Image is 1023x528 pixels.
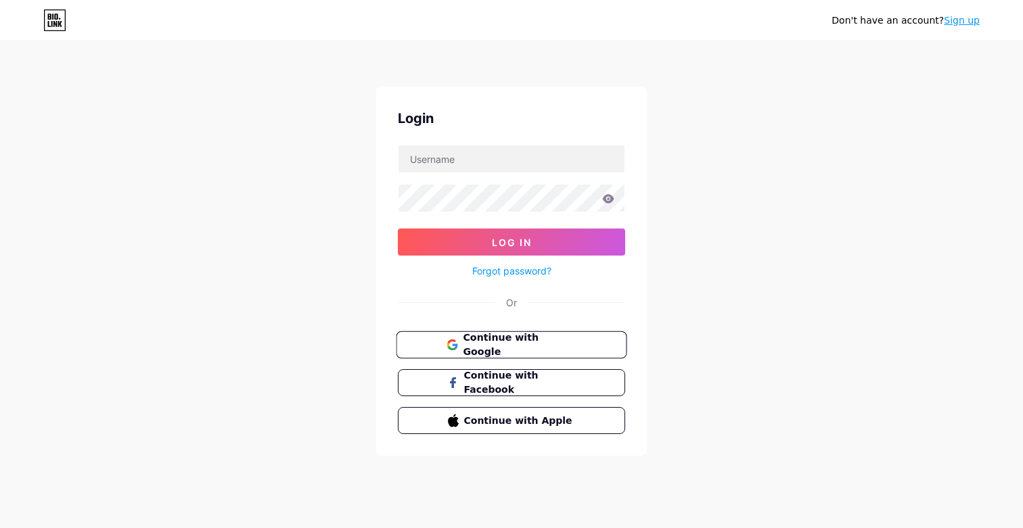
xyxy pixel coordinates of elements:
[398,369,625,396] button: Continue with Facebook
[464,368,576,397] span: Continue with Facebook
[944,15,980,26] a: Sign up
[398,108,625,128] div: Login
[398,229,625,256] button: Log In
[398,407,625,434] button: Continue with Apple
[506,295,517,310] div: Or
[399,145,624,172] input: Username
[472,264,551,278] a: Forgot password?
[396,331,627,359] button: Continue with Google
[463,331,576,360] span: Continue with Google
[398,331,625,358] a: Continue with Google
[832,14,980,28] div: Don't have an account?
[492,237,532,248] span: Log In
[464,414,576,428] span: Continue with Apple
